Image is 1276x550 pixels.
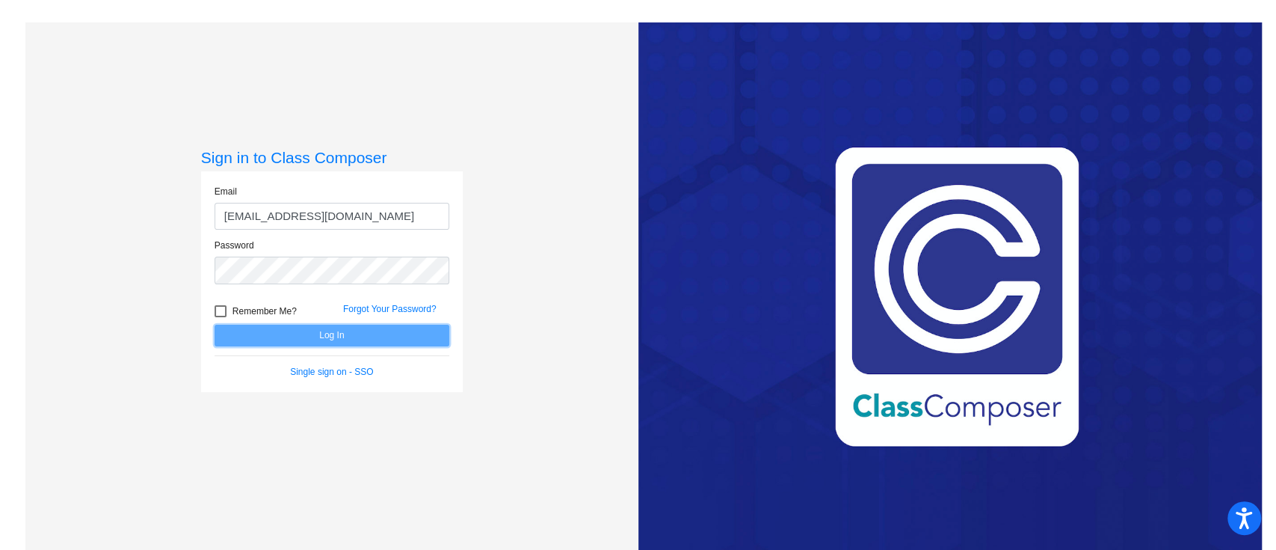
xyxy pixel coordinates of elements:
[215,325,449,346] button: Log In
[343,304,437,314] a: Forgot Your Password?
[232,302,297,320] span: Remember Me?
[290,367,373,377] a: Single sign on - SSO
[215,239,254,252] label: Password
[215,185,237,198] label: Email
[201,148,463,167] h3: Sign in to Class Composer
